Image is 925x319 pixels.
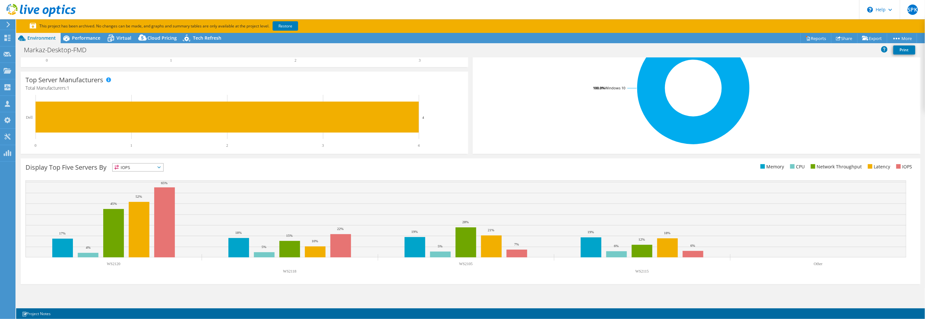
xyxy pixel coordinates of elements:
[322,143,324,148] text: 3
[418,143,420,148] text: 4
[605,85,625,90] tspan: Windows 10
[690,244,695,247] text: 6%
[226,143,228,148] text: 2
[887,33,917,43] a: More
[831,33,858,43] a: Share
[638,237,645,241] text: 12%
[614,244,619,248] text: 6%
[459,262,473,266] text: WS2105
[113,164,163,171] span: IOPS
[116,35,131,41] span: Virtual
[800,33,831,43] a: Reports
[789,163,805,170] li: CPU
[21,46,96,54] h1: Markaz-Desktop-FMD
[235,231,242,234] text: 18%
[27,35,56,41] span: Environment
[25,85,463,92] h4: Total Manufacturers:
[46,58,48,63] text: 0
[419,58,421,63] text: 3
[462,220,469,224] text: 28%
[312,239,318,243] text: 10%
[588,230,594,234] text: 19%
[262,245,266,249] text: 5%
[107,262,120,266] text: WS2120
[635,269,649,274] text: WS2115
[809,163,862,170] li: Network Throughput
[67,85,69,91] span: 1
[25,76,103,84] h3: Top Server Manufacturers
[411,230,418,234] text: 19%
[488,228,494,232] text: 21%
[337,227,344,231] text: 22%
[593,85,605,90] tspan: 100.0%
[895,163,912,170] li: IOPS
[136,194,142,198] text: 52%
[438,244,443,248] text: 5%
[866,163,890,170] li: Latency
[664,231,670,235] text: 18%
[35,143,36,148] text: 0
[514,242,519,246] text: 7%
[814,262,822,266] text: Other
[147,35,177,41] span: Cloud Pricing
[273,21,298,31] a: Restore
[893,45,915,55] a: Print
[30,23,346,30] p: This project has been archived. No changes can be made, and graphs and summary tables are only av...
[867,7,873,13] svg: \n
[59,231,65,235] text: 17%
[17,310,55,318] a: Project Notes
[193,35,221,41] span: Tech Refresh
[110,202,117,205] text: 45%
[170,58,172,63] text: 1
[283,269,297,274] text: WS2118
[130,143,132,148] text: 1
[908,5,918,15] span: SPK
[857,33,887,43] a: Export
[86,245,91,249] text: 4%
[295,58,297,63] text: 2
[286,234,293,237] text: 15%
[26,115,33,120] text: Dell
[422,115,424,119] text: 4
[72,35,100,41] span: Performance
[759,163,784,170] li: Memory
[161,181,167,185] text: 65%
